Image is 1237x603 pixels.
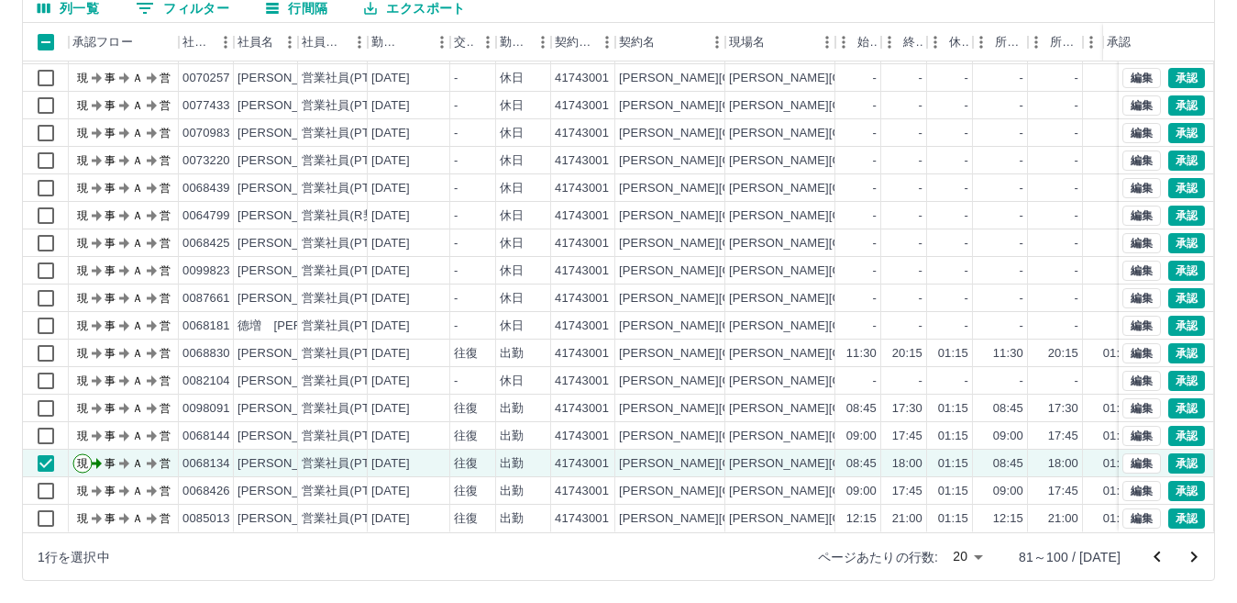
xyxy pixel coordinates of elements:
text: 現 [77,154,88,167]
div: - [1075,152,1078,170]
button: メニュー [703,28,731,56]
text: Ａ [132,182,143,195]
div: 41743001 [555,373,609,390]
div: - [1075,207,1078,225]
div: [PERSON_NAME][GEOGRAPHIC_DATA] [619,290,845,307]
div: 承認フロー [72,23,133,61]
div: 所定開始 [973,23,1028,61]
div: 休憩 [927,23,973,61]
div: [PERSON_NAME] [237,207,337,225]
div: 休日 [500,125,524,142]
div: [PERSON_NAME][GEOGRAPHIC_DATA] [729,97,955,115]
div: 終業 [881,23,927,61]
text: 営 [160,319,171,332]
div: - [1075,180,1078,197]
text: Ａ [132,237,143,250]
div: - [919,262,922,280]
div: 休日 [500,97,524,115]
div: - [873,235,877,252]
button: 編集 [1122,481,1161,501]
div: - [919,373,922,390]
div: 始業 [857,23,878,61]
div: - [1020,152,1023,170]
div: - [454,262,458,280]
div: - [454,70,458,87]
div: [PERSON_NAME][GEOGRAPHIC_DATA] [729,318,955,335]
div: - [919,70,922,87]
div: - [919,125,922,142]
text: 営 [160,237,171,250]
div: [PERSON_NAME][GEOGRAPHIC_DATA] [619,345,845,363]
div: 0082104 [182,373,230,390]
text: 事 [105,292,116,305]
div: 営業社員(PT契約) [302,373,398,390]
button: 編集 [1122,288,1161,308]
div: [DATE] [371,345,410,363]
div: 休日 [500,152,524,170]
text: 現 [77,292,88,305]
div: [PERSON_NAME][GEOGRAPHIC_DATA] [729,290,955,307]
button: メニュー [813,28,841,56]
div: [PERSON_NAME][GEOGRAPHIC_DATA] [619,318,845,335]
div: 休憩 [949,23,969,61]
div: - [919,318,922,335]
div: - [1020,290,1023,307]
button: 編集 [1122,261,1161,281]
button: 編集 [1122,508,1161,529]
div: 営業社員(PT契約) [302,180,398,197]
div: - [454,125,458,142]
div: 社員区分 [298,23,368,61]
div: 11:30 [846,345,877,363]
button: メニュー [529,28,557,56]
div: [DATE] [371,290,410,307]
text: Ａ [132,264,143,277]
div: - [873,125,877,142]
div: 社員区分 [302,23,346,61]
button: 承認 [1168,481,1205,501]
div: 勤務日 [371,23,403,61]
text: 現 [77,127,88,140]
div: [DATE] [371,373,410,390]
div: 契約名 [619,23,655,61]
div: [PERSON_NAME][GEOGRAPHIC_DATA] [619,70,845,87]
div: - [965,125,968,142]
div: 勤務日 [368,23,450,61]
div: 20:15 [1048,345,1078,363]
text: 事 [105,209,116,222]
div: - [965,70,968,87]
div: 営業社員(PT契約) [302,262,398,280]
button: メニュー [346,28,373,56]
div: 所定終業 [1050,23,1079,61]
text: 現 [77,374,88,387]
div: 0068181 [182,318,230,335]
div: 始業 [835,23,881,61]
text: 事 [105,264,116,277]
div: 現場名 [725,23,835,61]
button: 編集 [1122,316,1161,336]
text: 営 [160,72,171,84]
div: - [1020,70,1023,87]
div: - [1020,97,1023,115]
div: [DATE] [371,97,410,115]
div: 承認 [1107,23,1131,61]
div: - [965,97,968,115]
button: メニュー [276,28,304,56]
div: 41743001 [555,262,609,280]
div: 0068425 [182,235,230,252]
text: 事 [105,182,116,195]
div: - [965,207,968,225]
button: メニュー [474,28,502,56]
div: [DATE] [371,207,410,225]
div: - [873,152,877,170]
div: [DATE] [371,318,410,335]
div: - [1075,290,1078,307]
div: 休日 [500,262,524,280]
button: 承認 [1168,453,1205,474]
div: 11:30 [993,345,1023,363]
div: - [454,290,458,307]
button: 承認 [1168,508,1205,529]
div: [PERSON_NAME][GEOGRAPHIC_DATA] [619,180,845,197]
div: 41743001 [555,345,609,363]
button: メニュー [593,28,621,56]
button: 承認 [1168,123,1205,143]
